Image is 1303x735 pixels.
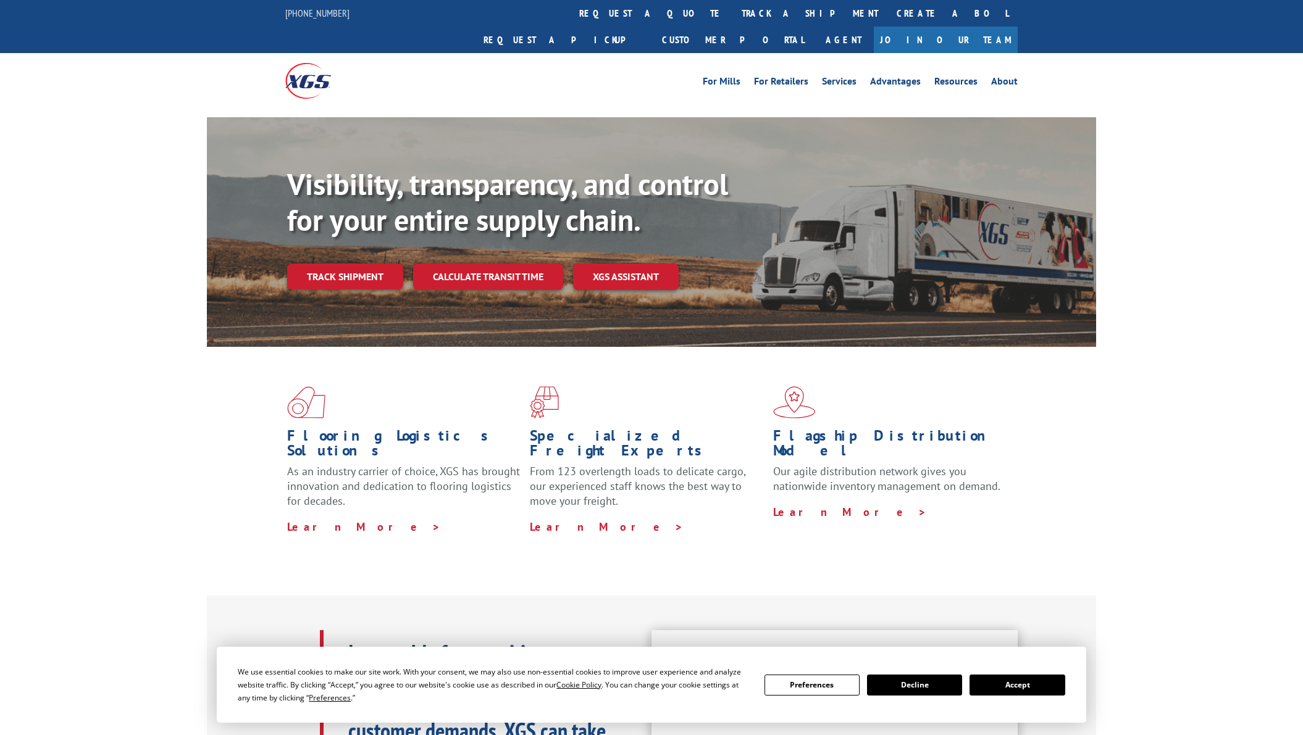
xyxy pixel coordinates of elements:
[653,27,813,53] a: Customer Portal
[309,692,351,703] span: Preferences
[238,665,749,704] div: We use essential cookies to make our site work. With your consent, we may also use non-essential ...
[285,7,350,19] a: [PHONE_NUMBER]
[287,464,520,508] span: As an industry carrier of choice, XGS has brought innovation and dedication to flooring logistics...
[530,520,684,534] a: Learn More >
[217,647,1086,723] div: Cookie Consent Prompt
[703,77,740,90] a: For Mills
[765,675,860,696] button: Preferences
[474,27,653,53] a: Request a pickup
[970,675,1065,696] button: Accept
[556,679,601,690] span: Cookie Policy
[413,264,563,290] a: Calculate transit time
[870,77,921,90] a: Advantages
[934,77,978,90] a: Resources
[867,675,962,696] button: Decline
[773,386,816,418] img: xgs-icon-flagship-distribution-model-red
[530,428,763,464] h1: Specialized Freight Experts
[287,386,325,418] img: xgs-icon-total-supply-chain-intelligence-red
[530,464,763,519] p: From 123 overlength loads to delicate cargo, our experienced staff knows the best way to move you...
[530,386,559,418] img: xgs-icon-focused-on-flooring-red
[573,264,679,290] a: XGS ASSISTANT
[287,264,403,289] a: Track shipment
[813,27,874,53] a: Agent
[287,165,728,239] b: Visibility, transparency, and control for your entire supply chain.
[773,505,927,519] a: Learn More >
[773,464,1000,493] span: Our agile distribution network gives you nationwide inventory management on demand.
[822,77,857,90] a: Services
[287,428,521,464] h1: Flooring Logistics Solutions
[874,27,1018,53] a: Join Our Team
[773,428,1007,464] h1: Flagship Distribution Model
[287,520,441,534] a: Learn More >
[991,77,1018,90] a: About
[754,77,808,90] a: For Retailers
